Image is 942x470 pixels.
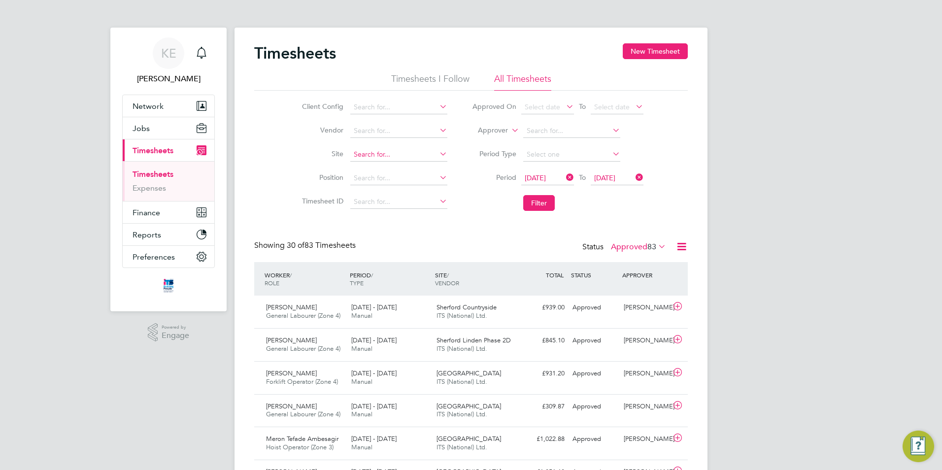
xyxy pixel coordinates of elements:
[265,279,279,287] span: ROLE
[351,402,397,410] span: [DATE] - [DATE]
[133,183,166,193] a: Expenses
[494,73,551,91] li: All Timesheets
[122,278,215,294] a: Go to home page
[162,332,189,340] span: Engage
[569,266,620,284] div: STATUS
[254,240,358,251] div: Showing
[287,240,304,250] span: 30 of
[299,173,343,182] label: Position
[525,102,560,111] span: Select date
[620,399,671,415] div: [PERSON_NAME]
[133,230,161,239] span: Reports
[123,201,214,223] button: Finance
[162,323,189,332] span: Powered by
[266,336,317,344] span: [PERSON_NAME]
[623,43,688,59] button: New Timesheet
[517,300,569,316] div: £939.00
[569,399,620,415] div: Approved
[472,149,516,158] label: Period Type
[351,344,372,353] span: Manual
[350,124,447,138] input: Search for...
[266,369,317,377] span: [PERSON_NAME]
[611,242,666,252] label: Approved
[517,333,569,349] div: £845.10
[903,431,934,462] button: Engage Resource Center
[123,161,214,201] div: Timesheets
[391,73,470,91] li: Timesheets I Follow
[437,369,501,377] span: [GEOGRAPHIC_DATA]
[523,195,555,211] button: Filter
[133,124,150,133] span: Jobs
[351,410,372,418] span: Manual
[523,124,620,138] input: Search for...
[435,279,459,287] span: VENDOR
[620,266,671,284] div: APPROVER
[133,252,175,262] span: Preferences
[299,102,343,111] label: Client Config
[569,431,620,447] div: Approved
[433,266,518,292] div: SITE
[447,271,449,279] span: /
[437,402,501,410] span: [GEOGRAPHIC_DATA]
[350,171,447,185] input: Search for...
[266,410,340,418] span: General Labourer (Zone 4)
[347,266,433,292] div: PERIOD
[582,240,668,254] div: Status
[437,336,511,344] span: Sherford Linden Phase 2D
[266,402,317,410] span: [PERSON_NAME]
[262,266,347,292] div: WORKER
[266,311,340,320] span: General Labourer (Zone 4)
[437,303,497,311] span: Sherford Countryside
[569,300,620,316] div: Approved
[299,197,343,205] label: Timesheet ID
[620,366,671,382] div: [PERSON_NAME]
[594,173,615,182] span: [DATE]
[351,336,397,344] span: [DATE] - [DATE]
[620,431,671,447] div: [PERSON_NAME]
[464,126,508,135] label: Approver
[290,271,292,279] span: /
[254,43,336,63] h2: Timesheets
[133,208,160,217] span: Finance
[266,344,340,353] span: General Labourer (Zone 4)
[620,333,671,349] div: [PERSON_NAME]
[123,246,214,268] button: Preferences
[351,377,372,386] span: Manual
[299,126,343,134] label: Vendor
[546,271,564,279] span: TOTAL
[437,311,487,320] span: ITS (National) Ltd.
[266,377,338,386] span: Forklift Operator (Zone 4)
[299,149,343,158] label: Site
[351,303,397,311] span: [DATE] - [DATE]
[371,271,373,279] span: /
[517,399,569,415] div: £309.87
[287,240,356,250] span: 83 Timesheets
[437,443,487,451] span: ITS (National) Ltd.
[351,369,397,377] span: [DATE] - [DATE]
[350,195,447,209] input: Search for...
[523,148,620,162] input: Select one
[266,303,317,311] span: [PERSON_NAME]
[437,435,501,443] span: [GEOGRAPHIC_DATA]
[569,366,620,382] div: Approved
[647,242,656,252] span: 83
[472,173,516,182] label: Period
[148,323,190,342] a: Powered byEngage
[122,37,215,85] a: KE[PERSON_NAME]
[351,435,397,443] span: [DATE] - [DATE]
[110,28,227,311] nav: Main navigation
[437,344,487,353] span: ITS (National) Ltd.
[350,101,447,114] input: Search for...
[351,311,372,320] span: Manual
[123,117,214,139] button: Jobs
[437,377,487,386] span: ITS (National) Ltd.
[472,102,516,111] label: Approved On
[133,169,173,179] a: Timesheets
[161,47,176,60] span: KE
[517,431,569,447] div: £1,022.88
[350,279,364,287] span: TYPE
[437,410,487,418] span: ITS (National) Ltd.
[350,148,447,162] input: Search for...
[351,443,372,451] span: Manual
[620,300,671,316] div: [PERSON_NAME]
